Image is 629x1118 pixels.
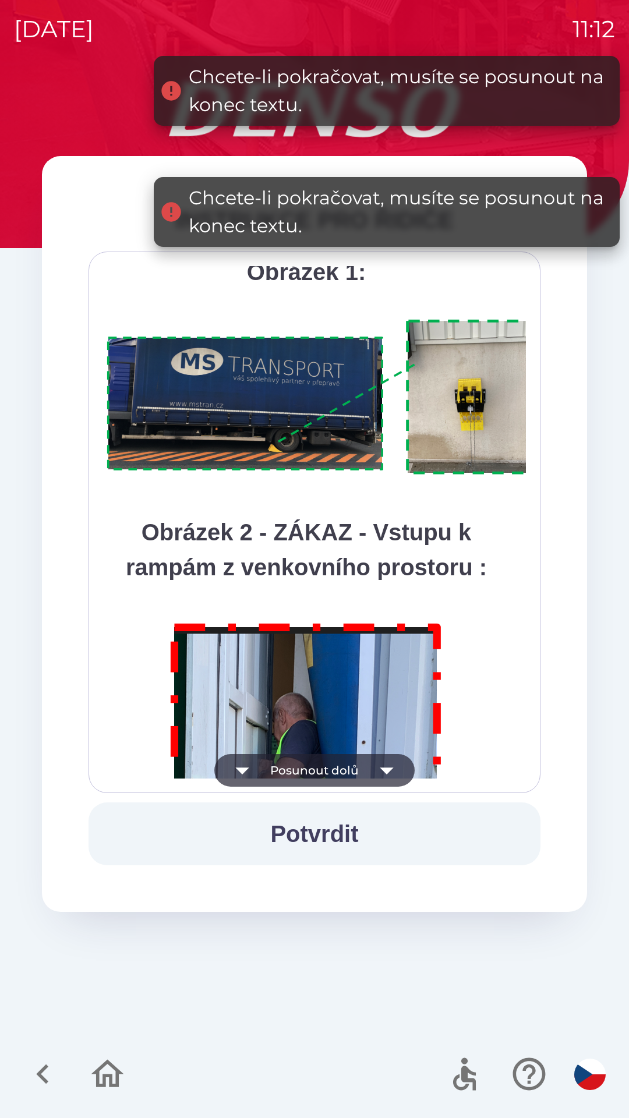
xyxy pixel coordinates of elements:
[573,12,615,47] p: 11:12
[14,12,94,47] p: [DATE]
[247,259,366,285] strong: Obrázek 1:
[189,184,608,240] div: Chcete-li pokračovat, musíte se posunout na konec textu.
[42,82,587,137] img: Logo
[89,802,540,865] button: Potvrdit
[574,1059,606,1090] img: cs flag
[126,519,487,580] strong: Obrázek 2 - ZÁKAZ - Vstupu k rampám z venkovního prostoru :
[214,754,415,787] button: Posunout dolů
[89,203,540,238] div: INSTRUKCE PRO ŘIDIČE
[103,313,555,482] img: A1ym8hFSA0ukAAAAAElFTkSuQmCC
[189,63,608,119] div: Chcete-li pokračovat, musíte se posunout na konec textu.
[157,608,455,1036] img: M8MNayrTL6gAAAABJRU5ErkJggg==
